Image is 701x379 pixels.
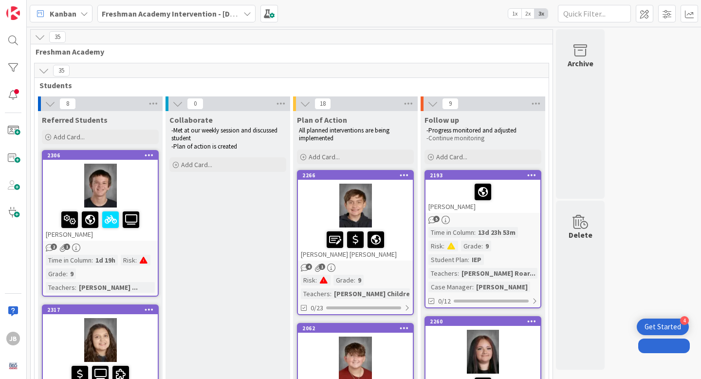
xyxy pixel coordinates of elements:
div: 2193 [430,172,540,179]
div: 2062 [298,324,413,333]
div: Risk [428,241,443,251]
div: 2193[PERSON_NAME] [425,171,540,213]
span: 35 [49,31,66,43]
p: -Continue monitoring [426,134,539,142]
div: 2306 [47,152,158,159]
div: 2317 [47,306,158,313]
span: : [443,241,444,251]
span: Freshman Academy [36,47,540,57]
span: Add Card... [181,160,212,169]
div: IEP [469,254,484,265]
div: 2260 [430,318,540,325]
img: Visit kanbanzone.com [6,6,20,20]
span: : [315,275,317,285]
div: 4 [680,316,689,325]
div: [PERSON_NAME] [PERSON_NAME] [298,227,413,261]
div: 2306 [43,151,158,160]
span: Kanban [50,8,76,19]
div: Teachers [46,282,75,293]
span: : [92,255,93,265]
div: Archive [568,57,593,69]
div: Time in Column [428,227,474,238]
div: [PERSON_NAME] Childress ... [332,288,426,299]
span: 18 [314,98,331,110]
div: 2062 [302,325,413,332]
div: [PERSON_NAME] [43,208,158,241]
span: Follow up [424,115,459,125]
span: 5 [433,216,440,222]
div: Grade [46,268,66,279]
span: 0 [187,98,203,110]
div: 1d 19h [93,255,118,265]
span: Add Card... [309,152,340,161]
span: Add Card... [436,152,467,161]
span: Students [39,80,536,90]
div: [PERSON_NAME] Roar... [459,268,538,279]
div: 9 [355,275,364,285]
div: [PERSON_NAME] ... [76,282,140,293]
div: Delete [569,229,592,241]
span: 35 [53,65,70,76]
div: Grade [333,275,354,285]
div: Teachers [428,268,458,279]
span: 3x [535,9,548,19]
div: 2260 [425,317,540,326]
div: Student Plan [428,254,468,265]
span: Collaborate [169,115,213,125]
div: Get Started [645,322,681,332]
span: : [481,241,483,251]
img: avatar [6,359,20,373]
div: Time in Column [46,255,92,265]
span: Referred Students [42,115,108,125]
span: : [330,288,332,299]
span: 4 [306,264,312,270]
span: : [468,254,469,265]
div: 13d 23h 53m [476,227,518,238]
span: 2x [521,9,535,19]
div: 2266 [298,171,413,180]
span: 1 [64,244,70,250]
span: : [66,268,68,279]
div: Teachers [301,288,330,299]
span: -Met at our weekly session and discussed student [171,126,279,142]
span: 1 [319,264,325,270]
span: : [458,268,459,279]
div: 2266[PERSON_NAME] [PERSON_NAME] [298,171,413,261]
div: 2266 [302,172,413,179]
b: Freshman Academy Intervention - [DATE]-[DATE] [102,9,271,19]
span: -Progress monitored and adjusted [426,126,517,134]
div: 9 [68,268,76,279]
div: 2193 [425,171,540,180]
div: Risk [121,255,135,265]
span: Plan of Action [297,115,347,125]
span: : [472,282,474,292]
span: 0/23 [311,303,323,313]
input: Quick Filter... [558,5,631,22]
div: Grade [461,241,481,251]
span: 8 [59,98,76,110]
div: Open Get Started checklist, remaining modules: 4 [637,319,689,335]
span: All planned interventions are being implemented [299,126,391,142]
div: 2306[PERSON_NAME] [43,151,158,241]
span: : [474,227,476,238]
span: -Plan of action is created [171,142,237,151]
div: JB [6,332,20,345]
span: 2 [51,244,57,250]
div: 2317 [43,305,158,314]
span: Add Card... [54,133,85,141]
div: Risk [301,275,315,285]
span: : [75,282,76,293]
span: : [135,255,137,265]
div: [PERSON_NAME] [425,180,540,213]
div: [PERSON_NAME] [474,282,530,292]
div: Case Manager [428,282,472,292]
span: 1x [508,9,521,19]
span: 9 [442,98,459,110]
span: : [354,275,355,285]
span: 0/12 [438,296,451,306]
div: 9 [483,241,491,251]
